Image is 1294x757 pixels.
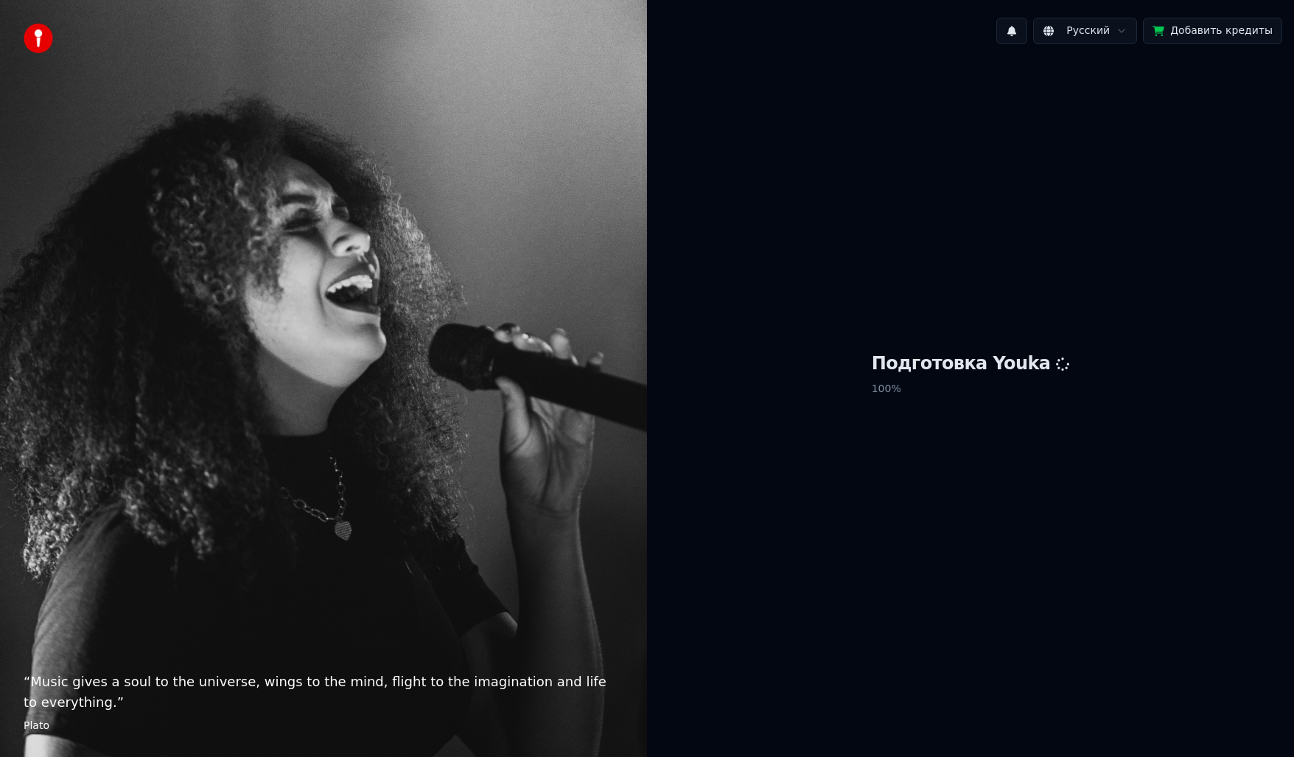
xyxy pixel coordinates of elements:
button: Добавить кредиты [1143,18,1282,44]
img: youka [24,24,53,53]
footer: Plato [24,719,623,733]
p: “ Music gives a soul to the universe, wings to the mind, flight to the imagination and life to ev... [24,671,623,713]
h1: Подготовка Youka [872,352,1070,376]
p: 100 % [872,376,1070,402]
